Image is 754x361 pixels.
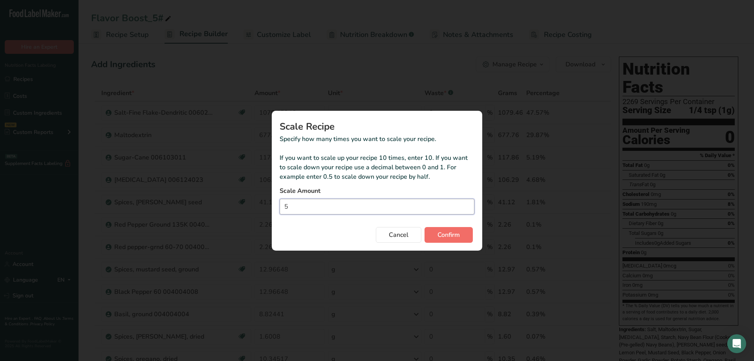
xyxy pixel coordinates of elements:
[437,230,460,240] span: Confirm
[389,230,408,240] span: Cancel
[280,186,320,196] span: Scale Amount
[425,227,473,243] button: Confirm
[280,134,474,181] p: Specify how many times you want to scale your recipe. If you want to scale up your recipe 10 time...
[280,122,474,131] h1: Scale Recipe
[727,334,746,353] div: Open Intercom Messenger
[376,227,421,243] button: Cancel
